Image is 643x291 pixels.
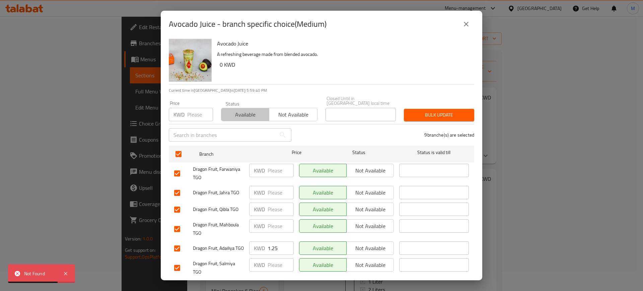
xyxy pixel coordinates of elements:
[302,221,344,231] span: Available
[346,186,394,199] button: Not available
[254,261,265,269] p: KWD
[458,16,474,32] button: close
[346,258,394,272] button: Not available
[193,260,244,276] span: Dragon Fruit, Salmiya TGO
[274,148,319,157] span: Price
[349,205,391,214] span: Not available
[217,50,469,59] p: A refreshing beverage made from blended avocado.
[268,258,294,272] input: Please enter price
[346,164,394,177] button: Not available
[268,164,294,177] input: Please enter price
[299,186,347,199] button: Available
[299,258,347,272] button: Available
[399,148,469,157] span: Status is valid till
[193,244,244,252] span: Dragon Fruit, Adailiya TGO
[404,109,474,121] button: Bulk update
[169,128,276,142] input: Search in branches
[169,87,474,93] p: Current time in [GEOGRAPHIC_DATA] is [DATE] 5:59:40 PM
[187,108,213,121] input: Please enter price
[254,166,265,174] p: KWD
[269,108,317,121] button: Not available
[299,203,347,216] button: Available
[346,203,394,216] button: Not available
[24,270,56,277] div: Not Found
[349,188,391,198] span: Not available
[199,150,269,158] span: Branch
[254,205,265,213] p: KWD
[349,260,391,270] span: Not available
[220,60,469,69] h6: 0 KWD
[346,241,394,255] button: Not available
[424,132,474,138] p: 9 branche(s) are selected
[221,108,269,121] button: Available
[169,39,212,82] img: Avocado Juice
[349,243,391,253] span: Not available
[299,219,347,233] button: Available
[173,111,185,119] p: KWD
[349,166,391,175] span: Not available
[217,39,469,48] h6: Avocado Juice
[349,221,391,231] span: Not available
[268,203,294,216] input: Please enter price
[346,219,394,233] button: Not available
[299,164,347,177] button: Available
[324,148,394,157] span: Status
[302,205,344,214] span: Available
[193,165,244,182] span: Dragon Fruit, Farwaniya TGO
[169,19,327,29] h2: Avocado Juice - branch specific choice(Medium)
[302,260,344,270] span: Available
[193,189,244,197] span: Dragon Fruit, Jahra TGO
[302,243,344,253] span: Available
[272,110,314,120] span: Not available
[268,241,294,255] input: Please enter price
[254,222,265,230] p: KWD
[254,244,265,252] p: KWD
[224,110,267,120] span: Available
[299,241,347,255] button: Available
[268,219,294,233] input: Please enter price
[254,189,265,197] p: KWD
[302,166,344,175] span: Available
[302,188,344,198] span: Available
[193,221,244,237] span: Dragon Fruit, Mahboula TGO
[268,186,294,199] input: Please enter price
[409,111,469,119] span: Bulk update
[193,205,244,214] span: Dragon Fruit, Qibla TGO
